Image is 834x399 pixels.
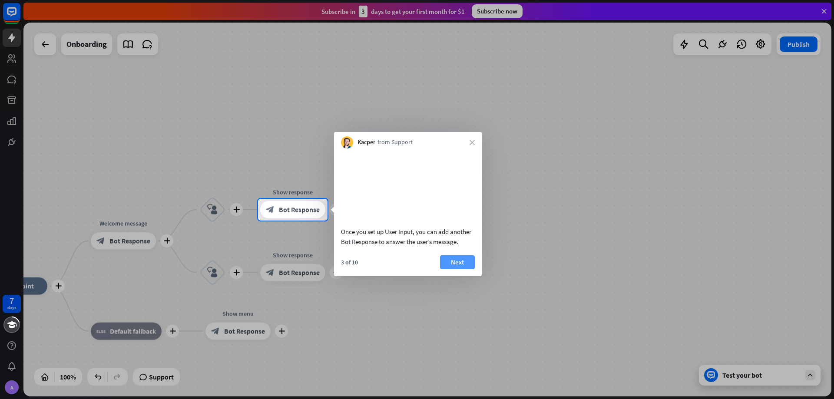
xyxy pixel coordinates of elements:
button: Open LiveChat chat widget [7,3,33,30]
span: Bot Response [279,205,320,214]
i: close [470,140,475,145]
div: Once you set up User Input, you can add another Bot Response to answer the user’s message. [341,227,475,247]
span: Kacper [357,138,375,147]
div: 3 of 10 [341,258,358,266]
span: from Support [377,138,413,147]
i: block_bot_response [266,205,275,214]
button: Next [440,255,475,269]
